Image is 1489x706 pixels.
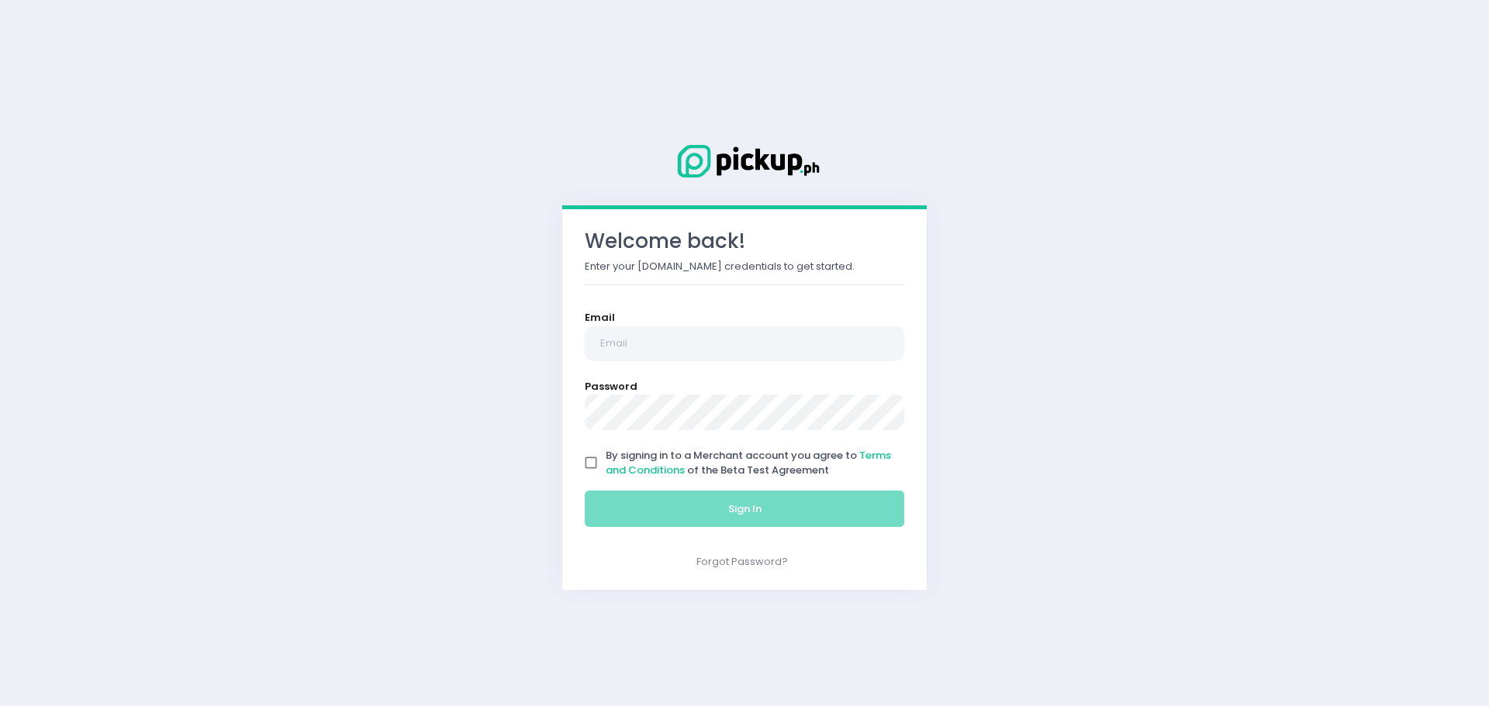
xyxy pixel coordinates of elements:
p: Enter your [DOMAIN_NAME] credentials to get started. [585,259,904,274]
span: Sign In [728,501,762,516]
span: By signing in to a Merchant account you agree to of the Beta Test Agreement [606,448,891,478]
label: Email [585,310,615,325]
a: Terms and Conditions [606,448,891,478]
label: Password [585,379,637,394]
h3: Welcome back! [585,229,904,253]
a: Forgot Password? [696,554,788,569]
button: Sign In [585,491,904,528]
input: Email [585,326,904,362]
img: Logo [667,142,822,181]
